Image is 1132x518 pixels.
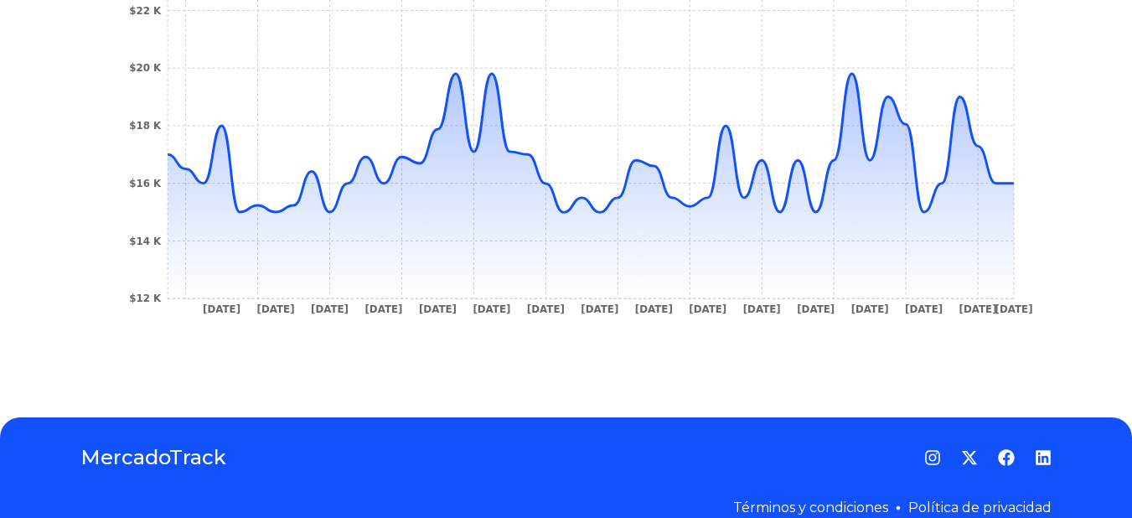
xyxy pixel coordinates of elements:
[364,303,402,315] tspan: [DATE]
[743,303,781,315] tspan: [DATE]
[257,303,295,315] tspan: [DATE]
[129,293,162,304] tspan: $12 K
[203,303,240,315] tspan: [DATE]
[995,303,1033,315] tspan: [DATE]
[581,303,618,315] tspan: [DATE]
[129,236,162,247] tspan: $14 K
[129,178,162,189] tspan: $16 K
[961,449,978,466] a: Twitter
[733,500,888,515] a: Términos y condiciones
[998,449,1015,466] a: Facebook
[1035,449,1052,466] a: LinkedIn
[527,303,565,315] tspan: [DATE]
[797,303,835,315] tspan: [DATE]
[905,303,943,315] tspan: [DATE]
[908,500,1052,515] a: Política de privacidad
[473,303,510,315] tspan: [DATE]
[851,303,889,315] tspan: [DATE]
[635,303,673,315] tspan: [DATE]
[80,444,226,471] a: MercadoTrack
[129,62,162,74] tspan: $20 K
[924,449,941,466] a: Instagram
[311,303,349,315] tspan: [DATE]
[689,303,726,315] tspan: [DATE]
[129,5,162,17] tspan: $22 K
[419,303,457,315] tspan: [DATE]
[129,120,162,132] tspan: $18 K
[959,303,997,315] tspan: [DATE]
